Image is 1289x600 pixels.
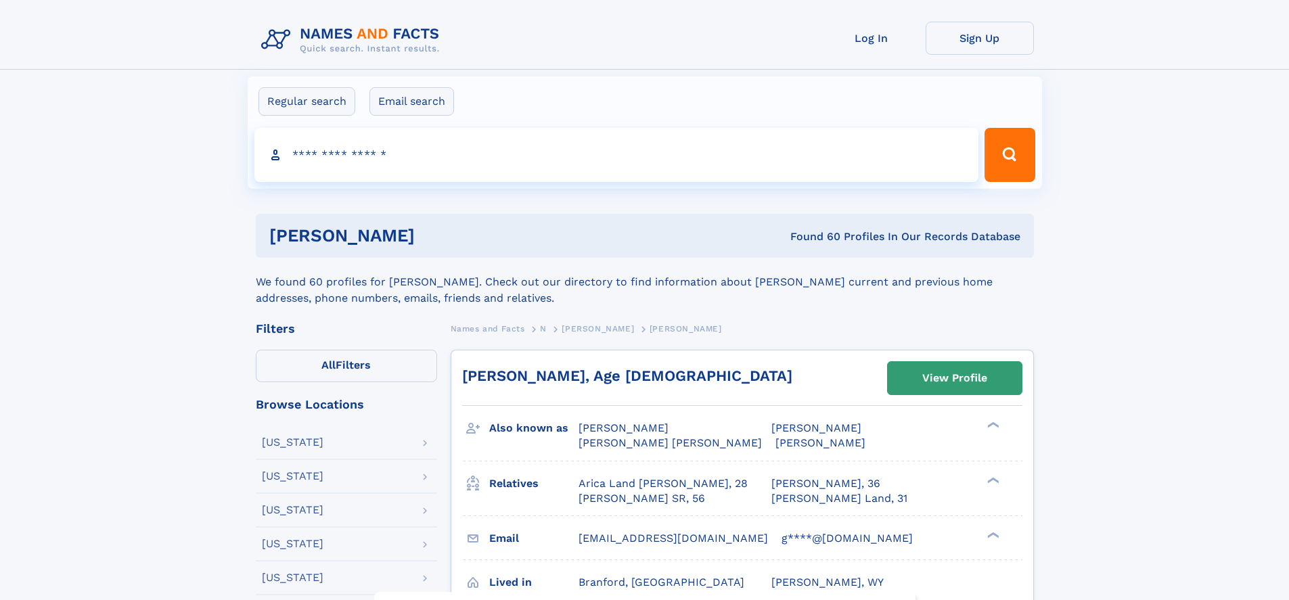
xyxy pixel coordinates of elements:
h3: Relatives [489,472,579,495]
a: View Profile [888,362,1022,394]
h3: Lived in [489,571,579,594]
span: [PERSON_NAME] [771,421,861,434]
div: [US_STATE] [262,471,323,482]
div: [US_STATE] [262,505,323,515]
button: Search Button [985,128,1035,182]
label: Email search [369,87,454,116]
a: Log In [817,22,926,55]
div: ❯ [984,421,1000,430]
span: All [321,359,336,371]
span: N [540,324,547,333]
span: [PERSON_NAME], WY [771,576,884,589]
input: search input [254,128,979,182]
div: Browse Locations [256,398,437,411]
a: Names and Facts [451,320,525,337]
span: [PERSON_NAME] [579,421,669,434]
div: We found 60 profiles for [PERSON_NAME]. Check out our directory to find information about [PERSON... [256,258,1034,306]
div: [US_STATE] [262,437,323,448]
a: [PERSON_NAME], 36 [771,476,880,491]
a: Arica Land [PERSON_NAME], 28 [579,476,748,491]
h1: [PERSON_NAME] [269,227,603,244]
label: Regular search [258,87,355,116]
div: ❯ [984,476,1000,484]
span: Branford, [GEOGRAPHIC_DATA] [579,576,744,589]
div: [US_STATE] [262,538,323,549]
div: [US_STATE] [262,572,323,583]
h3: Email [489,527,579,550]
span: [PERSON_NAME] [PERSON_NAME] [579,436,762,449]
label: Filters [256,350,437,382]
span: [PERSON_NAME] [562,324,634,333]
span: [PERSON_NAME] [650,324,722,333]
div: ❯ [984,530,1000,539]
div: Found 60 Profiles In Our Records Database [602,229,1020,244]
a: N [540,320,547,337]
div: Filters [256,323,437,335]
a: [PERSON_NAME] Land, 31 [771,491,907,506]
a: [PERSON_NAME] [562,320,634,337]
a: Sign Up [926,22,1034,55]
a: [PERSON_NAME], Age [DEMOGRAPHIC_DATA] [462,367,792,384]
span: [EMAIL_ADDRESS][DOMAIN_NAME] [579,532,768,545]
span: [PERSON_NAME] [775,436,865,449]
img: Logo Names and Facts [256,22,451,58]
a: [PERSON_NAME] SR, 56 [579,491,705,506]
div: View Profile [922,363,987,394]
h3: Also known as [489,417,579,440]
